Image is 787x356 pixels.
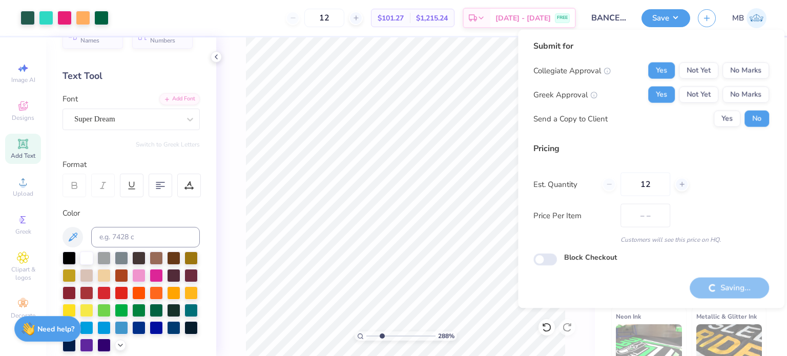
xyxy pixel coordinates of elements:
div: Greek Approval [533,89,597,100]
button: Yes [714,111,740,127]
input: Untitled Design [584,8,634,28]
button: Not Yet [679,87,718,103]
div: Send a Copy to Client [533,113,608,124]
span: Personalized Numbers [150,30,187,44]
span: $1,215.24 [416,13,448,24]
span: Personalized Names [80,30,117,44]
span: Clipart & logos [5,265,41,282]
span: Metallic & Glitter Ink [696,311,757,322]
span: FREE [557,14,568,22]
div: Pricing [533,142,769,155]
label: Font [63,93,78,105]
button: Yes [648,62,675,79]
div: Submit for [533,40,769,52]
span: 288 % [438,331,454,341]
span: Decorate [11,311,35,320]
div: Collegiate Approval [533,65,611,76]
span: $101.27 [378,13,404,24]
div: Text Tool [63,69,200,83]
label: Block Checkout [564,252,617,263]
input: – – [620,173,670,196]
button: Switch to Greek Letters [136,140,200,149]
strong: Need help? [37,324,74,334]
button: Not Yet [679,62,718,79]
label: Price Per Item [533,210,613,221]
span: MB [732,12,744,24]
button: No Marks [722,62,769,79]
button: Save [641,9,690,27]
a: MB [732,8,767,28]
span: Add Text [11,152,35,160]
div: Customers will see this price on HQ. [533,235,769,244]
label: Est. Quantity [533,178,594,190]
span: [DATE] - [DATE] [495,13,551,24]
button: Yes [648,87,675,103]
span: Designs [12,114,34,122]
button: No [744,111,769,127]
button: No Marks [722,87,769,103]
span: Neon Ink [616,311,641,322]
div: Format [63,159,201,171]
span: Greek [15,227,31,236]
img: Marianne Bagtang [747,8,767,28]
div: Add Font [159,93,200,105]
span: Upload [13,190,33,198]
input: – – [304,9,344,27]
span: Image AI [11,76,35,84]
div: Color [63,207,200,219]
input: e.g. 7428 c [91,227,200,247]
